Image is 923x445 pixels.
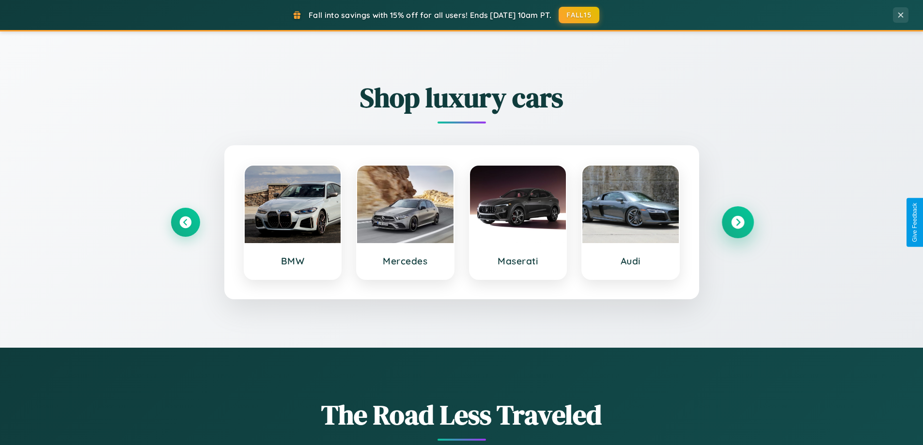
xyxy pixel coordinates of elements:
h3: BMW [254,255,331,267]
h3: Maserati [480,255,557,267]
div: Give Feedback [911,203,918,242]
span: Fall into savings with 15% off for all users! Ends [DATE] 10am PT. [309,10,551,20]
h2: Shop luxury cars [171,79,752,116]
h3: Mercedes [367,255,444,267]
h1: The Road Less Traveled [171,396,752,433]
h3: Audi [592,255,669,267]
button: FALL15 [559,7,599,23]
